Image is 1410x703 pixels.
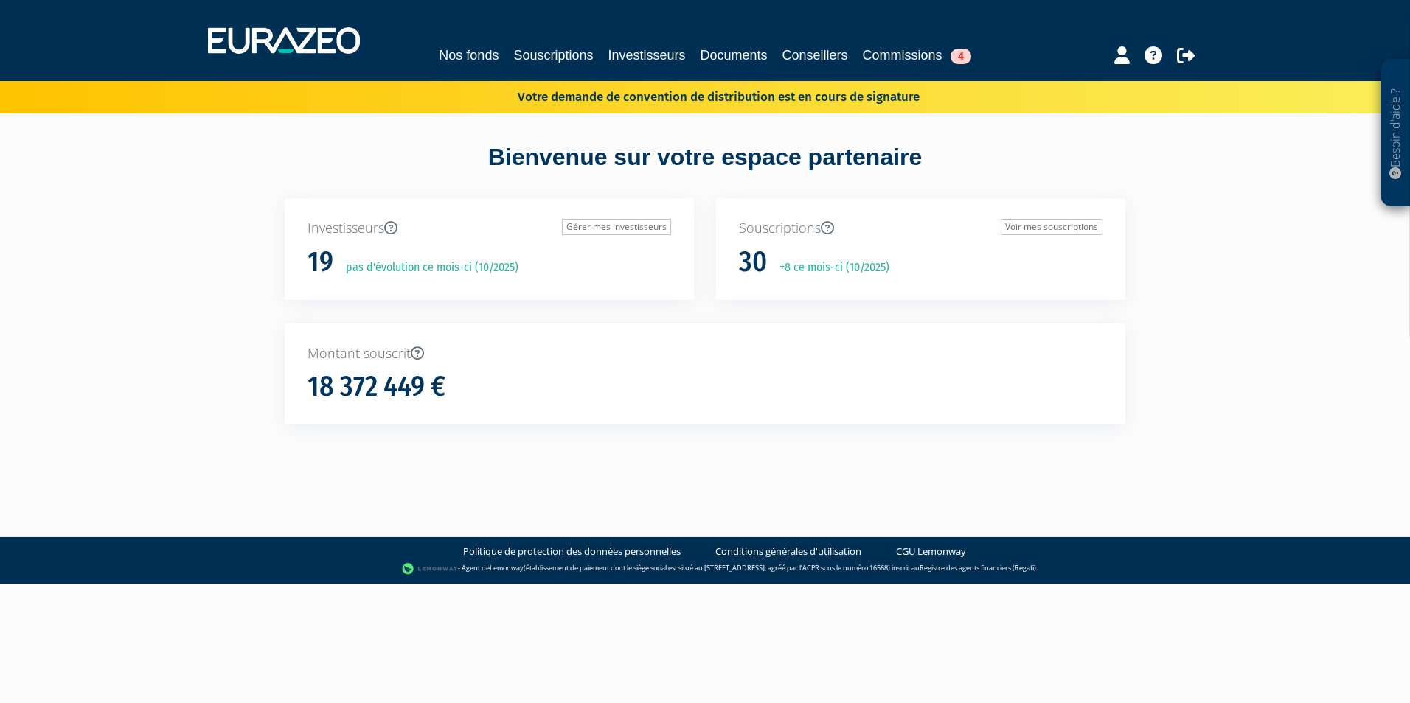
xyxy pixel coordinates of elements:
[782,45,848,66] a: Conseillers
[562,219,671,235] a: Gérer mes investisseurs
[475,85,920,106] p: Votre demande de convention de distribution est en cours de signature
[701,45,768,66] a: Documents
[490,564,524,573] a: Lemonway
[15,562,1395,576] div: - Agent de (établissement de paiement dont le siège social est situé au [STREET_ADDRESS], agréé p...
[715,545,861,559] a: Conditions générales d'utilisation
[608,45,685,66] a: Investisseurs
[308,219,671,238] p: Investisseurs
[739,219,1102,238] p: Souscriptions
[208,27,360,54] img: 1732889491-logotype_eurazeo_blanc_rvb.png
[308,371,445,402] h1: 18 372 449 €
[513,45,593,66] a: Souscriptions
[402,562,459,576] img: logo-lemonway.png
[1387,67,1404,200] p: Besoin d'aide ?
[308,344,1102,363] p: Montant souscrit
[1001,219,1102,235] a: Voir mes souscriptions
[896,545,966,559] a: CGU Lemonway
[463,545,681,559] a: Politique de protection des données personnelles
[863,45,971,66] a: Commissions4
[739,247,767,278] h1: 30
[920,564,1036,573] a: Registre des agents financiers (Regafi)
[769,259,889,276] p: +8 ce mois-ci (10/2025)
[439,45,499,66] a: Nos fonds
[308,247,333,278] h1: 19
[951,49,971,64] span: 4
[274,141,1136,198] div: Bienvenue sur votre espace partenaire
[336,259,518,276] p: pas d'évolution ce mois-ci (10/2025)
